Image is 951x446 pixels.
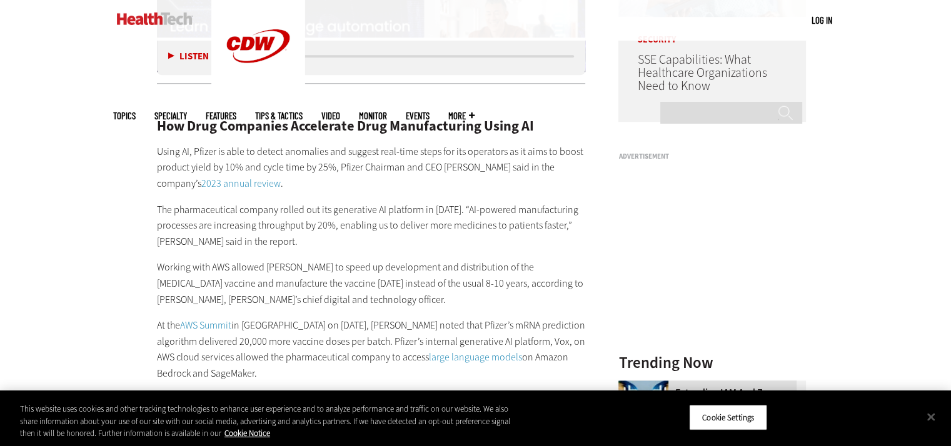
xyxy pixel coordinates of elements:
[180,319,231,332] a: AWS Summit
[689,404,767,430] button: Cookie Settings
[406,111,430,121] a: Events
[201,177,281,190] a: 2023 annual review
[618,166,806,322] iframe: advertisement
[321,111,340,121] a: Video
[812,14,832,27] div: User menu
[448,111,475,121] span: More
[618,380,668,430] img: abstract image of woman with pixelated face
[157,317,586,381] p: At the in [GEOGRAPHIC_DATA] on [DATE], [PERSON_NAME] noted that Pfizer’s mRNA prediction algorith...
[359,111,387,121] a: MonITor
[113,111,136,121] span: Topics
[206,111,236,121] a: Features
[224,428,270,439] a: More information about your privacy
[429,350,522,364] a: large language models
[154,111,187,121] span: Specialty
[812,14,832,26] a: Log in
[157,144,586,192] p: Using AI, Pfizer is able to detect anomalies and suggest real-time steps for its operators as it ...
[117,12,193,25] img: Home
[618,153,806,160] h3: Advertisement
[157,259,586,307] p: Working with AWS allowed [PERSON_NAME] to speed up development and distribution of the [MEDICAL_D...
[618,355,806,370] h3: Trending Now
[157,202,586,250] p: The pharmaceutical company rolled out its generative AI platform in [DATE]. “AI-powered manufactu...
[255,111,303,121] a: Tips & Tactics
[618,380,675,390] a: abstract image of woman with pixelated face
[917,403,945,430] button: Close
[20,403,523,440] div: This website uses cookies and other tracking technologies to enhance user experience and to analy...
[211,82,305,96] a: CDW
[618,388,798,418] a: Extending IAM and Zero Trust to All Administrative Accounts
